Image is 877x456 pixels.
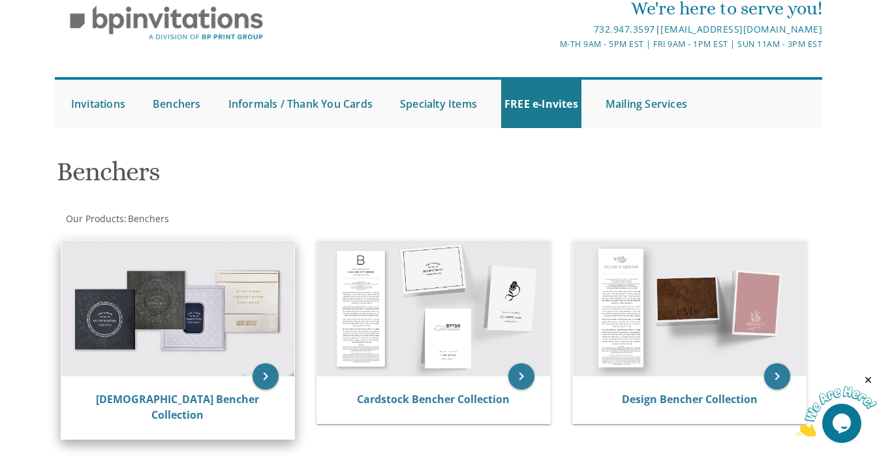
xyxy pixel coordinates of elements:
a: Design Bencher Collection [622,392,758,406]
a: Mailing Services [602,80,690,128]
a: Invitations [68,80,129,128]
h1: Benchers [57,157,559,196]
img: Design Bencher Collection [573,240,806,377]
a: [DEMOGRAPHIC_DATA] Bencher Collection [96,392,259,422]
div: : [55,212,438,225]
a: Specialty Items [397,80,480,128]
a: Benchers [127,212,169,225]
a: keyboard_arrow_right [764,363,790,389]
a: [EMAIL_ADDRESS][DOMAIN_NAME] [660,23,822,35]
iframe: chat widget [796,374,877,436]
a: Cardstock Bencher Collection [357,392,510,406]
img: Judaica Bencher Collection [61,240,294,377]
a: Informals / Thank You Cards [225,80,376,128]
div: | [311,22,822,37]
div: M-Th 9am - 5pm EST | Fri 9am - 1pm EST | Sun 11am - 3pm EST [311,37,822,51]
span: Benchers [128,212,169,225]
img: Cardstock Bencher Collection [317,240,550,377]
a: 732.947.3597 [594,23,655,35]
a: FREE e-Invites [501,80,581,128]
a: Our Products [65,212,124,225]
a: keyboard_arrow_right [508,363,534,389]
a: keyboard_arrow_right [253,363,279,389]
a: Benchers [149,80,204,128]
